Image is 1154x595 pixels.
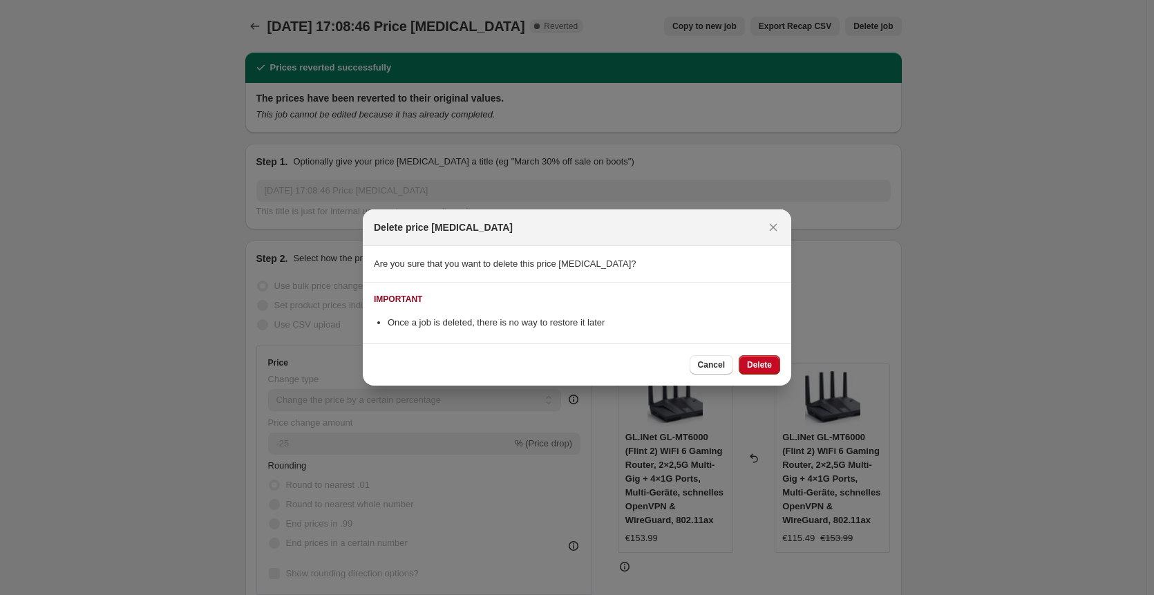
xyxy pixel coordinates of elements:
span: Delete [747,359,772,370]
span: Are you sure that you want to delete this price [MEDICAL_DATA]? [374,258,636,269]
li: Once a job is deleted, there is no way to restore it later [388,316,780,330]
span: Cancel [698,359,725,370]
button: Delete [739,355,780,375]
div: IMPORTANT [374,294,422,305]
button: Close [764,218,783,237]
button: Cancel [690,355,733,375]
h2: Delete price [MEDICAL_DATA] [374,220,513,234]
